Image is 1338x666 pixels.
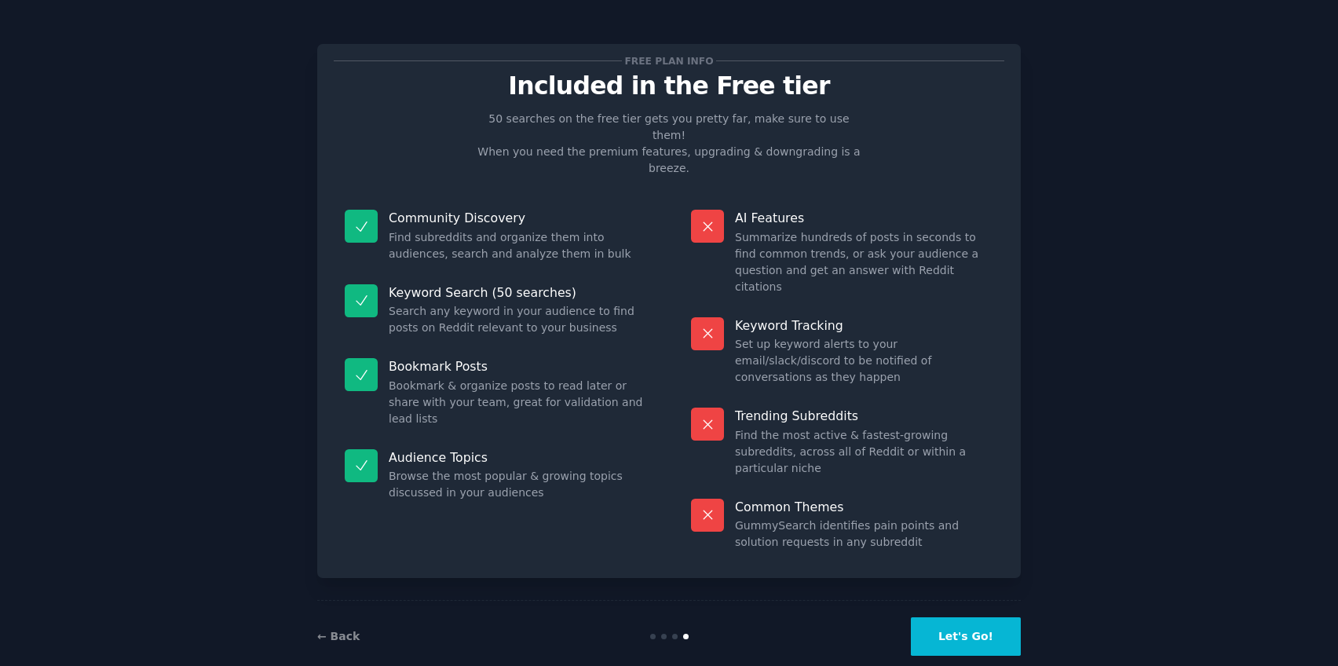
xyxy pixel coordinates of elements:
[735,336,993,386] dd: Set up keyword alerts to your email/slack/discord to be notified of conversations as they happen
[389,468,647,501] dd: Browse the most popular & growing topics discussed in your audiences
[735,317,993,334] p: Keyword Tracking
[911,617,1021,656] button: Let's Go!
[334,72,1004,100] p: Included in the Free tier
[317,630,360,642] a: ← Back
[389,449,647,466] p: Audience Topics
[622,53,716,69] span: Free plan info
[735,229,993,295] dd: Summarize hundreds of posts in seconds to find common trends, or ask your audience a question and...
[735,518,993,551] dd: GummySearch identifies pain points and solution requests in any subreddit
[735,499,993,515] p: Common Themes
[389,284,647,301] p: Keyword Search (50 searches)
[735,427,993,477] dd: Find the most active & fastest-growing subreddits, across all of Reddit or within a particular niche
[735,408,993,424] p: Trending Subreddits
[389,210,647,226] p: Community Discovery
[389,303,647,336] dd: Search any keyword in your audience to find posts on Reddit relevant to your business
[389,358,647,375] p: Bookmark Posts
[389,229,647,262] dd: Find subreddits and organize them into audiences, search and analyze them in bulk
[471,111,867,177] p: 50 searches on the free tier gets you pretty far, make sure to use them! When you need the premiu...
[389,378,647,427] dd: Bookmark & organize posts to read later or share with your team, great for validation and lead lists
[735,210,993,226] p: AI Features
